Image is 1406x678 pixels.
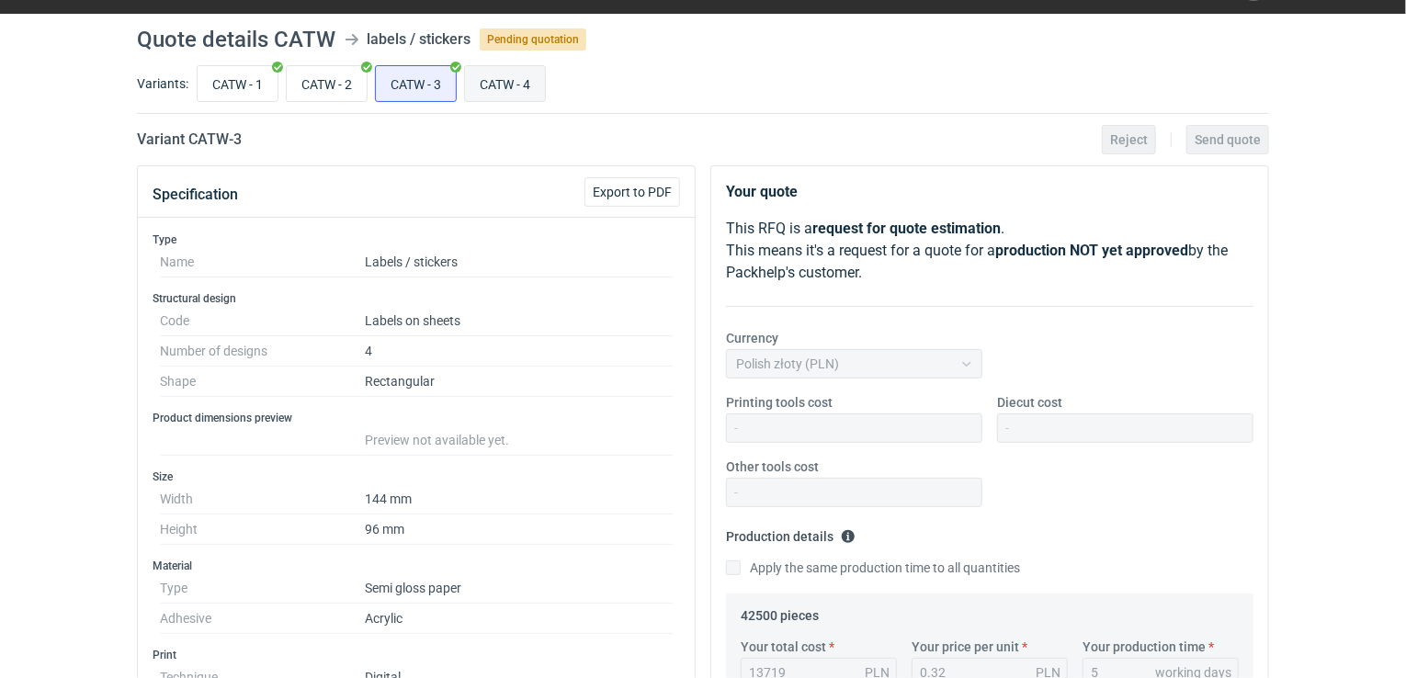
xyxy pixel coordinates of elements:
[153,411,680,425] h3: Product dimensions preview
[160,604,365,634] dt: Adhesive
[365,433,509,447] span: Preview not available yet.
[160,514,365,545] dt: Height
[365,367,673,397] dd: Rectangular
[367,28,471,51] div: labels / stickers
[137,28,335,51] h1: Quote details CATW
[1083,638,1206,656] label: Your production time
[365,336,673,367] dd: 4
[584,177,680,207] button: Export to PDF
[153,291,680,306] h3: Structural design
[375,65,457,102] label: CATW - 3
[153,469,680,484] h3: Size
[1110,133,1148,146] span: Reject
[593,186,672,198] span: Export to PDF
[726,329,778,347] label: Currency
[286,65,368,102] label: CATW - 2
[995,242,1188,259] strong: production NOT yet approved
[997,393,1062,412] label: Diecut cost
[726,218,1253,284] p: This RFQ is a . This means it's a request for a quote for a by the Packhelp's customer.
[726,183,798,200] strong: Your quote
[480,28,586,51] span: Pending quotation
[726,393,833,412] label: Printing tools cost
[365,514,673,545] dd: 96 mm
[137,129,242,151] h2: Variant CATW - 3
[153,232,680,247] h3: Type
[160,336,365,367] dt: Number of designs
[153,173,238,217] button: Specification
[153,559,680,573] h3: Material
[153,648,680,662] h3: Print
[912,638,1019,656] label: Your price per unit
[365,247,673,277] dd: Labels / stickers
[365,573,673,604] dd: Semi gloss paper
[726,559,1020,577] label: Apply the same production time to all quantities
[741,601,819,623] legend: 42500 pieces
[1186,125,1269,154] button: Send quote
[726,522,856,544] legend: Production details
[197,65,278,102] label: CATW - 1
[726,458,819,476] label: Other tools cost
[160,484,365,514] dt: Width
[160,247,365,277] dt: Name
[365,306,673,336] dd: Labels on sheets
[1195,133,1261,146] span: Send quote
[137,74,188,93] label: Variants:
[1102,125,1156,154] button: Reject
[365,484,673,514] dd: 144 mm
[160,573,365,604] dt: Type
[464,65,546,102] label: CATW - 4
[741,638,826,656] label: Your total cost
[160,306,365,336] dt: Code
[812,220,1001,237] strong: request for quote estimation
[365,604,673,634] dd: Acrylic
[160,367,365,397] dt: Shape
